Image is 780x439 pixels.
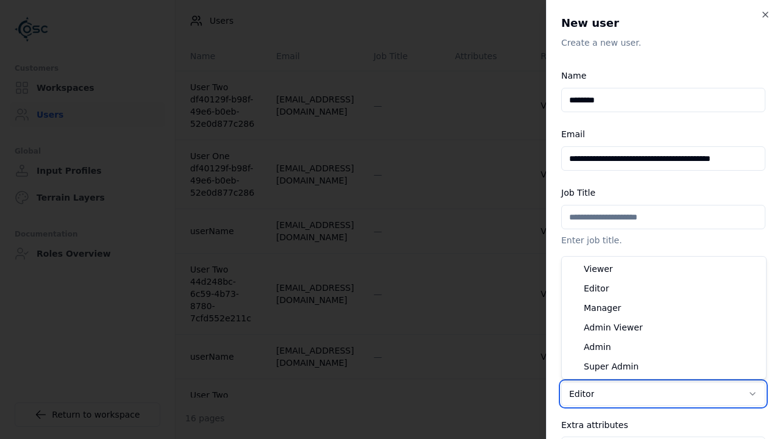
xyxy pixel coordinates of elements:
[584,321,643,334] span: Admin Viewer
[584,282,609,294] span: Editor
[584,302,621,314] span: Manager
[584,341,611,353] span: Admin
[584,360,639,373] span: Super Admin
[584,263,613,275] span: Viewer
